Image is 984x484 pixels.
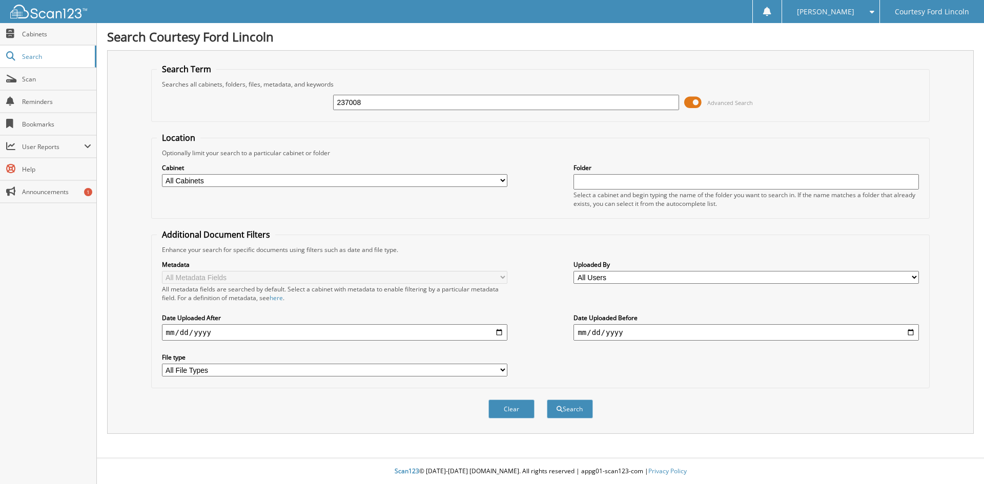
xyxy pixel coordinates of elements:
[395,467,419,475] span: Scan123
[22,187,91,196] span: Announcements
[22,75,91,83] span: Scan
[22,52,90,61] span: Search
[162,163,507,172] label: Cabinet
[22,165,91,174] span: Help
[22,97,91,106] span: Reminders
[162,313,507,322] label: Date Uploaded After
[97,459,984,484] div: © [DATE]-[DATE] [DOMAIN_NAME]. All rights reserved | appg01-scan123-com |
[162,353,507,362] label: File type
[573,324,919,341] input: end
[157,229,275,240] legend: Additional Document Filters
[797,9,854,15] span: [PERSON_NAME]
[22,30,91,38] span: Cabinets
[488,399,535,418] button: Clear
[22,142,84,151] span: User Reports
[107,28,974,45] h1: Search Courtesy Ford Lincoln
[157,245,925,254] div: Enhance your search for specific documents using filters such as date and file type.
[270,293,283,302] a: here
[10,5,87,18] img: scan123-logo-white.svg
[895,9,969,15] span: Courtesy Ford Lincoln
[157,149,925,157] div: Optionally limit your search to a particular cabinet or folder
[573,313,919,322] label: Date Uploaded Before
[707,99,753,107] span: Advanced Search
[162,285,507,302] div: All metadata fields are searched by default. Select a cabinet with metadata to enable filtering b...
[648,467,687,475] a: Privacy Policy
[22,120,91,129] span: Bookmarks
[157,132,200,143] legend: Location
[157,80,925,89] div: Searches all cabinets, folders, files, metadata, and keywords
[573,260,919,269] label: Uploaded By
[573,163,919,172] label: Folder
[157,64,216,75] legend: Search Term
[84,188,92,196] div: 1
[162,260,507,269] label: Metadata
[547,399,593,418] button: Search
[573,191,919,208] div: Select a cabinet and begin typing the name of the folder you want to search in. If the name match...
[162,324,507,341] input: start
